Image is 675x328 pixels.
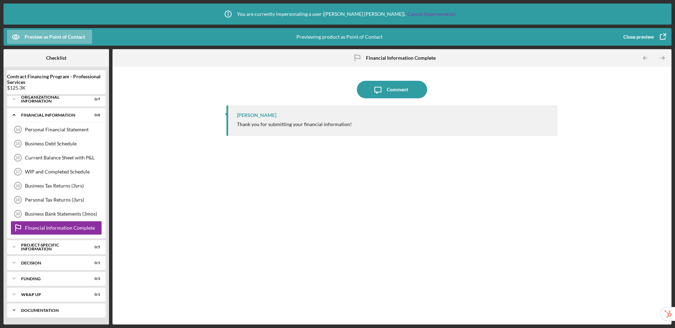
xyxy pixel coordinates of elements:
div: Organizational Information [21,95,83,103]
div: 0 / 7 [88,97,100,101]
tspan: 20 [16,212,20,216]
div: Decision [21,261,83,265]
div: Project-Specific Information [21,243,83,251]
div: WIP and Completed Schedule [25,169,102,175]
div: $125.3K [7,85,105,91]
button: Close preview [616,30,671,44]
div: Financial Information Complete [25,225,102,231]
div: You are currently impersonating a user ( [PERSON_NAME] [PERSON_NAME] ). [219,5,456,23]
div: Personal Financial Statement [25,127,102,132]
div: Comment [387,81,408,98]
tspan: 16 [15,156,20,160]
b: Checklist [46,55,66,61]
tspan: 18 [15,184,20,188]
div: 0 / 1 [88,293,100,297]
div: Preview as Point of Contact [25,30,85,44]
div: Previewing product as Point of Contact [296,28,382,46]
button: Preview as Point of Contact [7,30,92,44]
tspan: 17 [15,170,20,174]
b: Contract Financing Program - Professional Services [7,74,105,85]
div: Personal Tax Returns (3yrs) [25,197,102,203]
div: Business Bank Statements (3mos) [25,211,102,217]
div: Funding [21,277,83,281]
b: Financial Information Complete [366,55,436,61]
tspan: 19 [15,198,20,202]
div: Close preview [623,30,654,44]
div: Business Debt Schedule [25,141,102,146]
a: Cancel Impersonation [407,11,456,17]
tspan: 15 [15,142,20,146]
button: Comment [357,81,427,98]
div: 0 / 5 [88,245,100,249]
div: Wrap up [21,293,83,297]
div: 0 / 8 [88,113,100,117]
div: Current Balance Sheet with P&L [25,155,102,160]
div: Documentation [21,308,97,313]
div: [PERSON_NAME] [237,112,276,118]
tspan: 14 [15,127,20,132]
div: Thank you for submitting your financial information! [237,122,352,127]
div: 0 / 3 [88,277,100,281]
div: 0 / 1 [88,261,100,265]
div: Business Tax Returns (3yrs) [25,183,102,189]
div: Financial Information [21,113,83,117]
